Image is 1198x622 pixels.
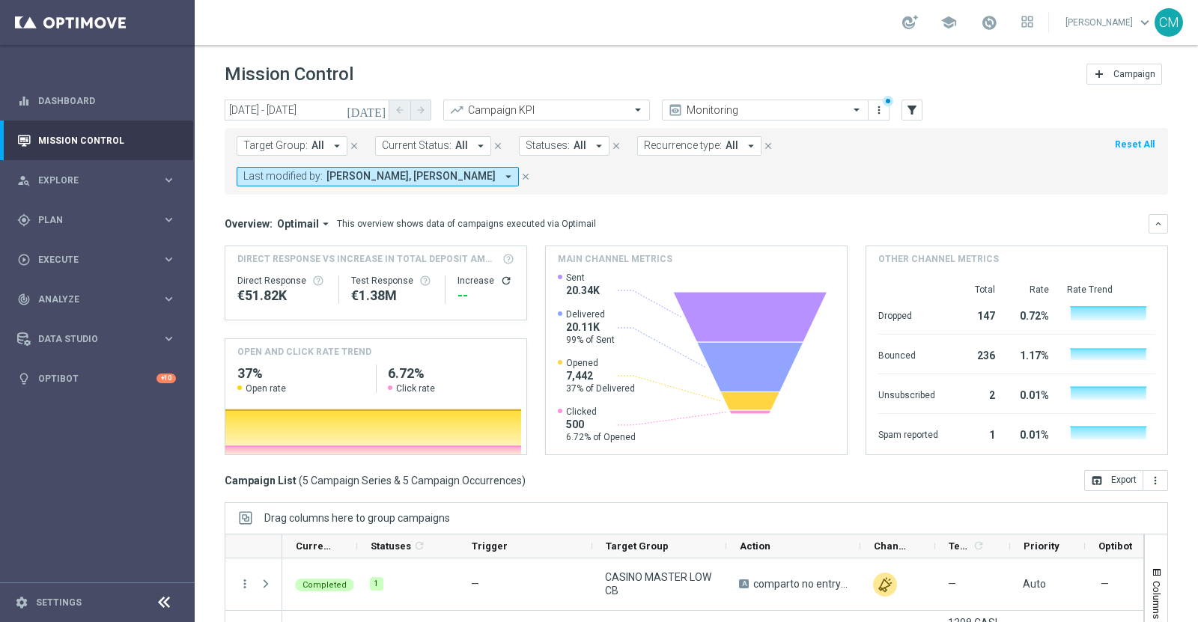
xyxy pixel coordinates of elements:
span: Open rate [246,382,286,394]
div: 0.72% [1013,302,1049,326]
span: Current Status: [382,139,451,152]
div: Mission Control [17,121,176,160]
span: Drag columns here to group campaigns [264,512,450,524]
button: arrow_forward [410,100,431,121]
div: This overview shows data of campaigns executed via Optimail [337,217,596,231]
i: keyboard_arrow_right [162,213,176,227]
i: trending_up [449,103,464,118]
div: Optibot [17,359,176,398]
div: Dashboard [17,81,176,121]
a: Dashboard [38,81,176,121]
button: track_changes Analyze keyboard_arrow_right [16,293,177,305]
i: person_search [17,174,31,187]
span: Direct Response VS Increase In Total Deposit Amount [237,252,498,266]
span: — [1101,577,1109,591]
span: Calculate column [411,537,425,554]
div: €51,821 [237,287,326,305]
button: close [519,168,532,185]
i: close [493,141,503,151]
div: Explore [17,174,162,187]
button: equalizer Dashboard [16,95,177,107]
i: refresh [500,275,512,287]
span: Calculate column [970,537,985,554]
span: Explore [38,176,162,185]
div: 0.01% [1013,382,1049,406]
div: 1 [956,421,995,445]
div: Row Groups [264,512,450,524]
i: refresh [413,540,425,552]
i: equalizer [17,94,31,108]
button: more_vert [238,577,252,591]
button: Target Group: All arrow_drop_down [237,136,347,156]
span: — [471,578,479,590]
span: Current Status [296,540,332,552]
span: Channel [874,540,910,552]
span: Clicked [566,406,636,418]
div: There are unsaved changes [883,96,893,106]
button: Statuses: All arrow_drop_down [519,136,609,156]
i: track_changes [17,293,31,306]
i: close [349,141,359,151]
button: lightbulb Optibot +10 [16,373,177,385]
span: 37% of Delivered [566,382,635,394]
div: 0.01% [1013,421,1049,445]
i: [DATE] [347,103,387,117]
button: Current Status: All arrow_drop_down [375,136,491,156]
multiple-options-button: Export to CSV [1084,474,1168,486]
div: Increase [457,275,514,287]
span: Campaign [1113,69,1155,79]
div: Total [956,284,995,296]
span: comparto no entry_15%upto180 [753,577,848,591]
button: more_vert [872,101,887,119]
button: open_in_browser Export [1084,470,1143,491]
span: Completed [302,580,347,590]
button: Recurrence type: All arrow_drop_down [637,136,761,156]
span: 99% of Sent [566,334,615,346]
span: 20.11K [566,320,615,334]
span: ) [522,474,526,487]
div: Dropped [878,302,938,326]
div: Unsubscribed [878,382,938,406]
span: Sent [566,272,600,284]
h4: Other channel metrics [878,252,999,266]
button: Reset All [1113,136,1156,153]
div: 1 [370,577,383,591]
span: All [455,139,468,152]
span: CASINO MASTER LOW CB [605,570,714,597]
button: person_search Explore keyboard_arrow_right [16,174,177,186]
button: gps_fixed Plan keyboard_arrow_right [16,214,177,226]
div: Rate [1013,284,1049,296]
div: Rate Trend [1067,284,1155,296]
span: All [311,139,324,152]
div: Mission Control [16,135,177,147]
i: arrow_drop_down [474,139,487,153]
i: close [763,141,773,151]
div: €1,375,339 [351,287,434,305]
span: Plan [38,216,162,225]
span: Delivered [566,308,615,320]
i: open_in_browser [1091,475,1103,487]
button: arrow_back [389,100,410,121]
button: close [609,138,623,154]
span: Data Studio [38,335,162,344]
span: Action [740,540,770,552]
button: [DATE] [344,100,389,122]
a: Settings [36,598,82,607]
i: arrow_drop_down [502,170,515,183]
i: keyboard_arrow_right [162,292,176,306]
i: more_vert [873,104,885,116]
span: school [940,14,957,31]
div: play_circle_outline Execute keyboard_arrow_right [16,254,177,266]
span: [PERSON_NAME], [PERSON_NAME] [326,170,496,183]
span: Target Group [606,540,669,552]
span: Optibot [1098,540,1132,552]
span: Execute [38,255,162,264]
span: 20.34K [566,284,600,297]
span: Statuses [371,540,411,552]
div: Data Studio keyboard_arrow_right [16,333,177,345]
a: [PERSON_NAME]keyboard_arrow_down [1064,11,1155,34]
